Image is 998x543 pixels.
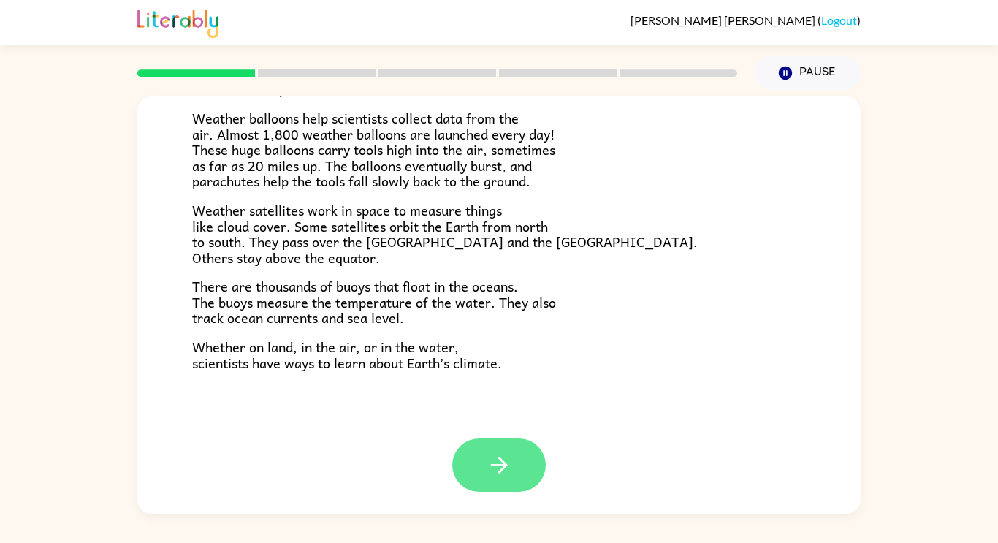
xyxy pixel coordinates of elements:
img: Literably [137,6,218,38]
div: ( ) [631,13,861,27]
span: [PERSON_NAME] [PERSON_NAME] [631,13,818,27]
button: Pause [755,56,861,90]
span: There are thousands of buoys that float in the oceans. The buoys measure the temperature of the w... [192,276,556,328]
span: Weather satellites work in space to measure things like cloud cover. Some satellites orbit the Ea... [192,200,698,268]
a: Logout [821,13,857,27]
span: Weather balloons help scientists collect data from the air. Almost 1,800 weather balloons are lau... [192,107,555,191]
span: Whether on land, in the air, or in the water, scientists have ways to learn about Earth’s climate. [192,336,502,373]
